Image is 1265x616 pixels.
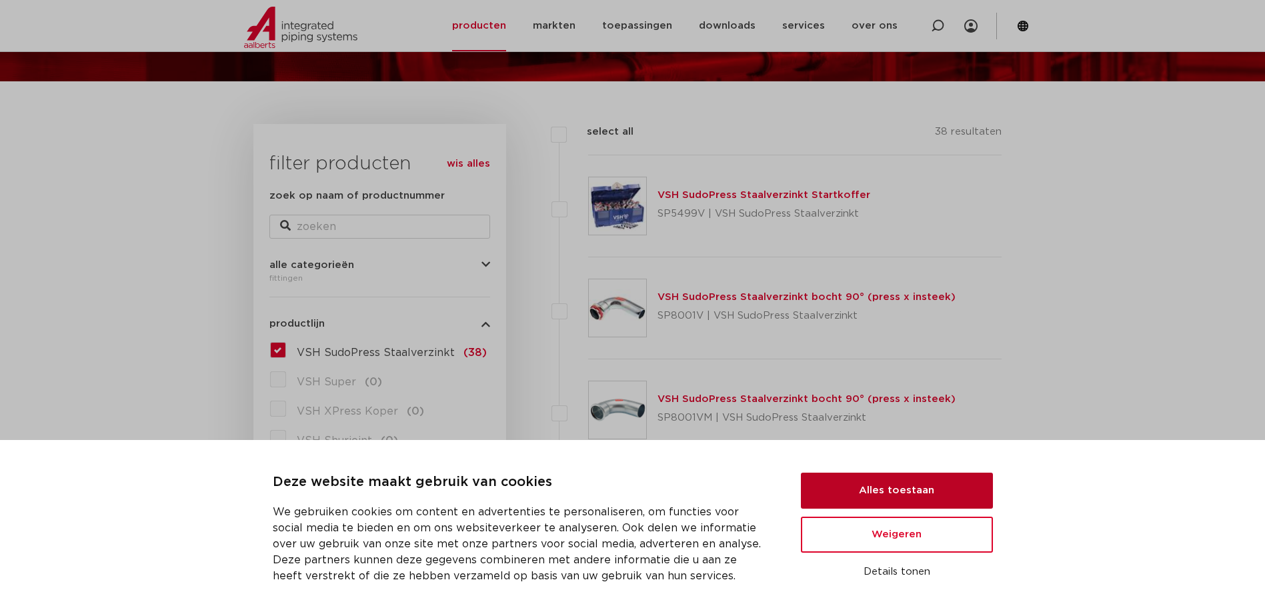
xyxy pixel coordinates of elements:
span: (38) [463,347,487,358]
p: 38 resultaten [935,124,1002,145]
img: Thumbnail for VSH SudoPress Staalverzinkt Startkoffer [589,177,646,235]
h3: filter producten [269,151,490,177]
button: Weigeren [801,517,993,553]
span: productlijn [269,319,325,329]
label: zoek op naam of productnummer [269,188,445,204]
p: SP8001VM | VSH SudoPress Staalverzinkt [658,407,956,429]
span: VSH XPress Koper [297,406,398,417]
span: VSH Super [297,377,356,387]
img: Thumbnail for VSH SudoPress Staalverzinkt bocht 90° (press x insteek) [589,279,646,337]
button: alle categorieën [269,260,490,270]
p: SP8001V | VSH SudoPress Staalverzinkt [658,305,956,327]
label: select all [567,124,634,140]
button: Alles toestaan [801,473,993,509]
input: zoeken [269,215,490,239]
a: wis alles [447,156,490,172]
span: VSH SudoPress Staalverzinkt [297,347,455,358]
p: Deze website maakt gebruik van cookies [273,472,769,493]
span: VSH Shurjoint [297,435,372,446]
span: (0) [381,435,398,446]
span: (0) [365,377,382,387]
p: We gebruiken cookies om content en advertenties te personaliseren, om functies voor social media ... [273,504,769,584]
a: VSH SudoPress Staalverzinkt bocht 90° (press x insteek) [658,292,956,302]
a: VSH SudoPress Staalverzinkt bocht 90° (press x insteek) [658,394,956,404]
button: Details tonen [801,561,993,583]
img: Thumbnail for VSH SudoPress Staalverzinkt bocht 90° (press x insteek) [589,381,646,439]
span: alle categorieën [269,260,354,270]
p: SP5499V | VSH SudoPress Staalverzinkt [658,203,870,225]
div: fittingen [269,270,490,286]
span: (0) [407,406,424,417]
a: VSH SudoPress Staalverzinkt Startkoffer [658,190,870,200]
button: productlijn [269,319,490,329]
